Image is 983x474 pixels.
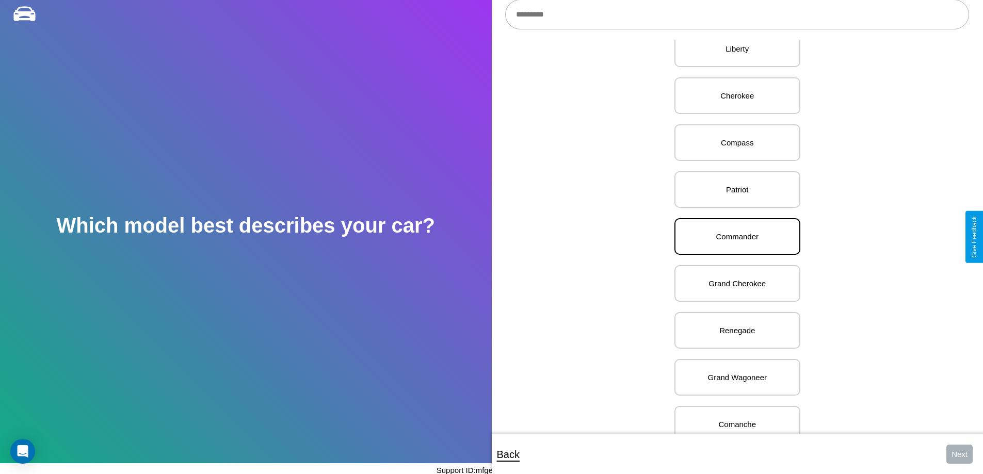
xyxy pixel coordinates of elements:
[686,323,789,337] p: Renegade
[686,417,789,431] p: Comanche
[686,276,789,290] p: Grand Cherokee
[497,445,520,464] p: Back
[971,216,978,258] div: Give Feedback
[10,439,35,464] div: Open Intercom Messenger
[686,230,789,243] p: Commander
[686,89,789,103] p: Cherokee
[686,183,789,197] p: Patriot
[686,370,789,384] p: Grand Wagoneer
[686,42,789,56] p: Liberty
[686,136,789,150] p: Compass
[56,214,435,237] h2: Which model best describes your car?
[946,445,973,464] button: Next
